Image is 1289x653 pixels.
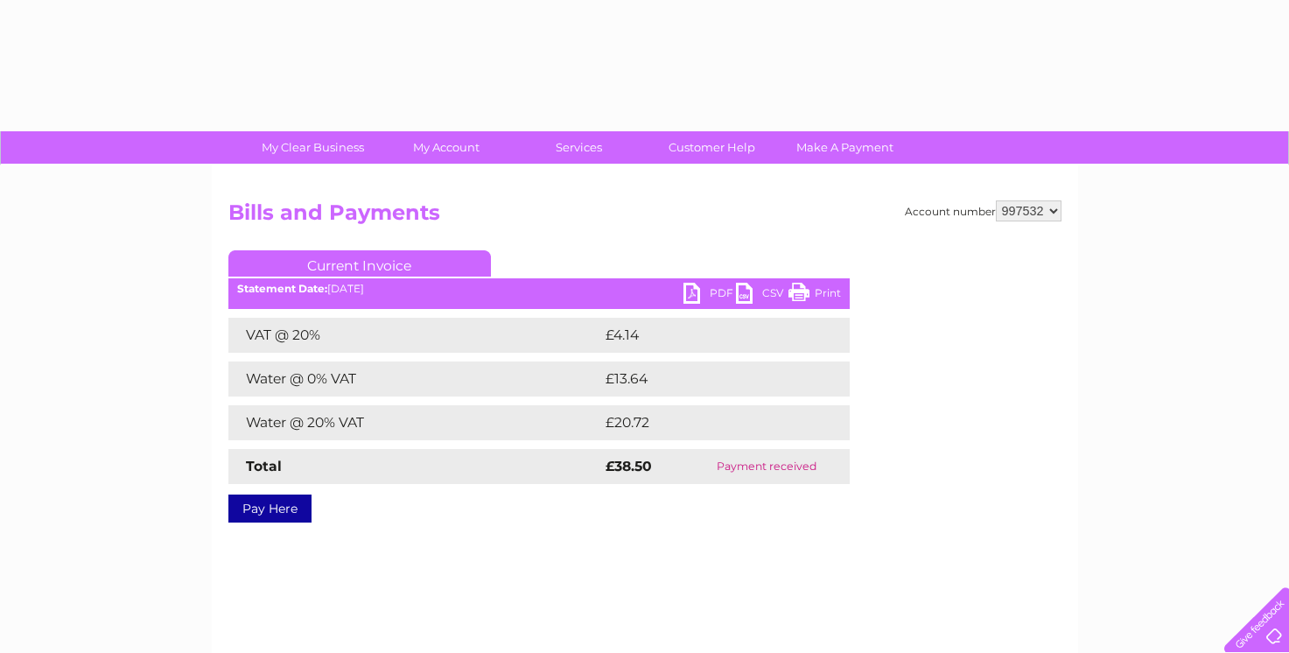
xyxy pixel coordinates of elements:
a: Make A Payment [773,131,917,164]
b: Statement Date: [237,282,327,295]
a: PDF [683,283,736,308]
a: Current Invoice [228,250,491,277]
a: Pay Here [228,495,312,523]
td: £20.72 [601,405,814,440]
td: Water @ 0% VAT [228,362,601,397]
div: Account number [905,200,1061,221]
a: CSV [736,283,788,308]
a: Print [788,283,841,308]
strong: £38.50 [606,458,652,474]
a: Customer Help [640,131,784,164]
a: My Account [374,131,518,164]
td: £4.14 [601,318,807,353]
a: My Clear Business [241,131,385,164]
td: £13.64 [601,362,813,397]
td: Payment received [684,449,849,484]
td: Water @ 20% VAT [228,405,601,440]
h2: Bills and Payments [228,200,1061,234]
a: Services [507,131,651,164]
strong: Total [246,458,282,474]
div: [DATE] [228,283,850,295]
td: VAT @ 20% [228,318,601,353]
